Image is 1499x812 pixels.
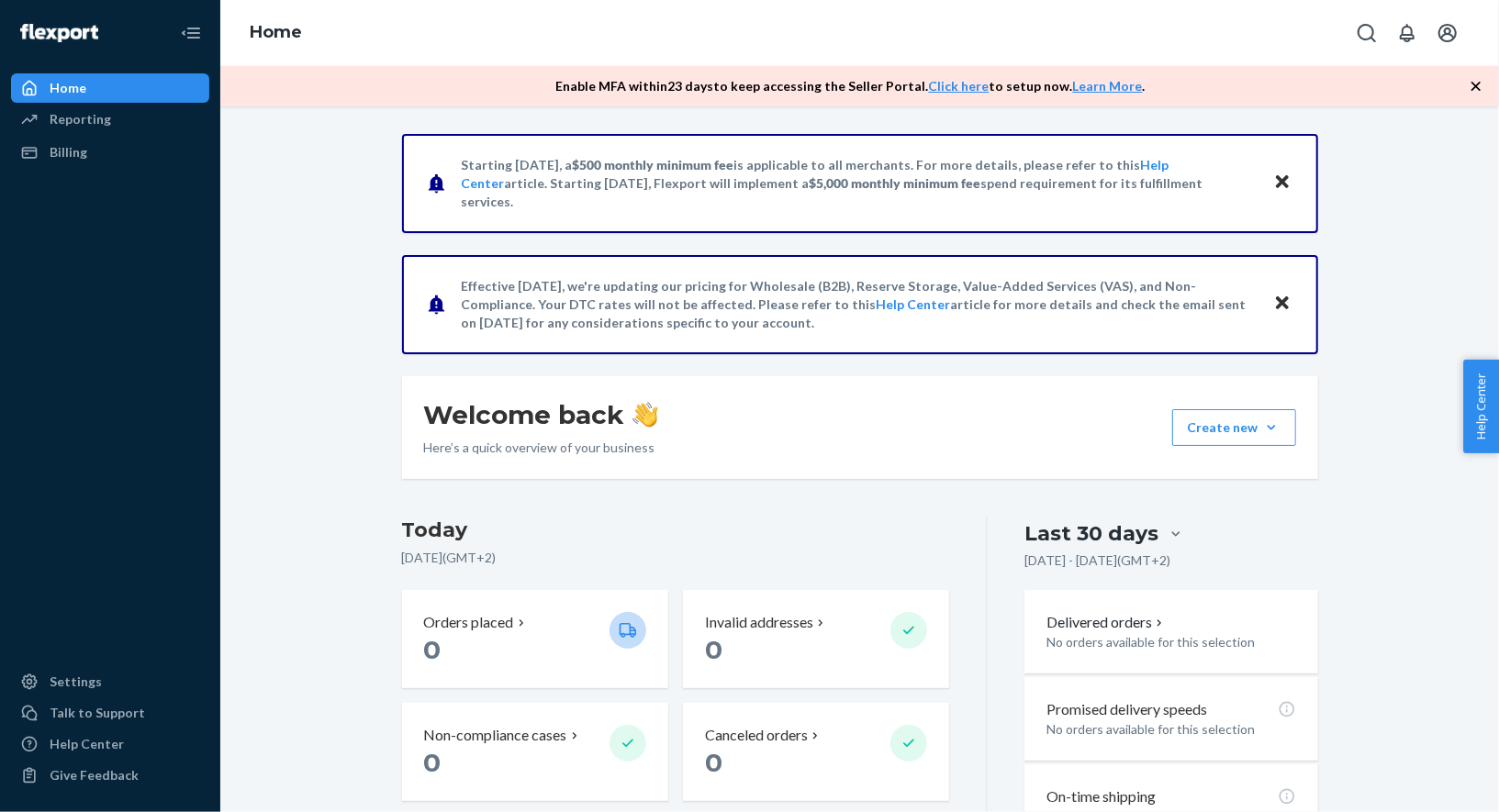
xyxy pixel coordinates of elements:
[424,634,442,665] span: 0
[424,612,514,633] p: Orders placed
[1046,633,1295,651] p: No orders available for this selection
[1046,786,1156,807] p: On-time shipping
[424,725,567,746] p: Non-compliance cases
[1463,360,1499,453] button: Help Center
[50,79,86,97] div: Home
[424,439,658,457] p: Here’s a quick overview of your business
[1024,519,1158,548] div: Last 30 days
[1046,720,1295,739] p: No orders available for this selection
[173,15,209,51] button: Close Navigation
[50,735,124,753] div: Help Center
[50,143,87,161] div: Billing
[402,703,668,801] button: Non-compliance cases 0
[424,398,658,431] h1: Welcome back
[11,138,209,167] a: Billing
[705,725,808,746] p: Canceled orders
[50,110,111,128] div: Reporting
[11,729,209,759] a: Help Center
[402,549,950,567] p: [DATE] ( GMT+2 )
[705,634,722,665] span: 0
[556,77,1146,95] p: Enable MFA within 23 days to keep accessing the Seller Portal. to setup now. .
[705,612,813,633] p: Invalid addresses
[683,703,949,801] button: Canceled orders 0
[573,157,734,172] span: $500 monthly minimum fee
[250,22,302,42] a: Home
[683,590,949,688] button: Invalid addresses 0
[20,24,98,42] img: Flexport logo
[1046,699,1207,720] p: Promised delivery speeds
[1270,291,1294,317] button: Close
[11,105,209,134] a: Reporting
[877,296,951,312] a: Help Center
[235,6,317,60] ol: breadcrumbs
[1046,612,1167,633] button: Delivered orders
[705,747,722,778] span: 0
[50,704,145,722] div: Talk to Support
[1389,15,1426,51] button: Open notifications
[1024,551,1170,570] p: [DATE] - [DATE] ( GMT+2 )
[11,698,209,728] a: Talk to Support
[929,78,990,94] a: Click here
[1348,15,1385,51] button: Open Search Box
[11,667,209,696] a: Settings
[1429,15,1466,51] button: Open account menu
[11,73,209,103] a: Home
[424,747,442,778] span: 0
[402,590,668,688] button: Orders placed 0
[11,761,209,790] button: Give Feedback
[810,175,981,191] span: $5,000 monthly minimum fee
[50,673,102,691] div: Settings
[50,766,139,784] div: Give Feedback
[462,156,1256,211] p: Starting [DATE], a is applicable to all merchants. For more details, please refer to this article...
[1172,409,1296,446] button: Create new
[632,402,658,428] img: hand-wave emoji
[1270,170,1294,196] button: Close
[402,516,950,545] h3: Today
[1073,78,1143,94] a: Learn More
[462,277,1256,332] p: Effective [DATE], we're updating our pricing for Wholesale (B2B), Reserve Storage, Value-Added Se...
